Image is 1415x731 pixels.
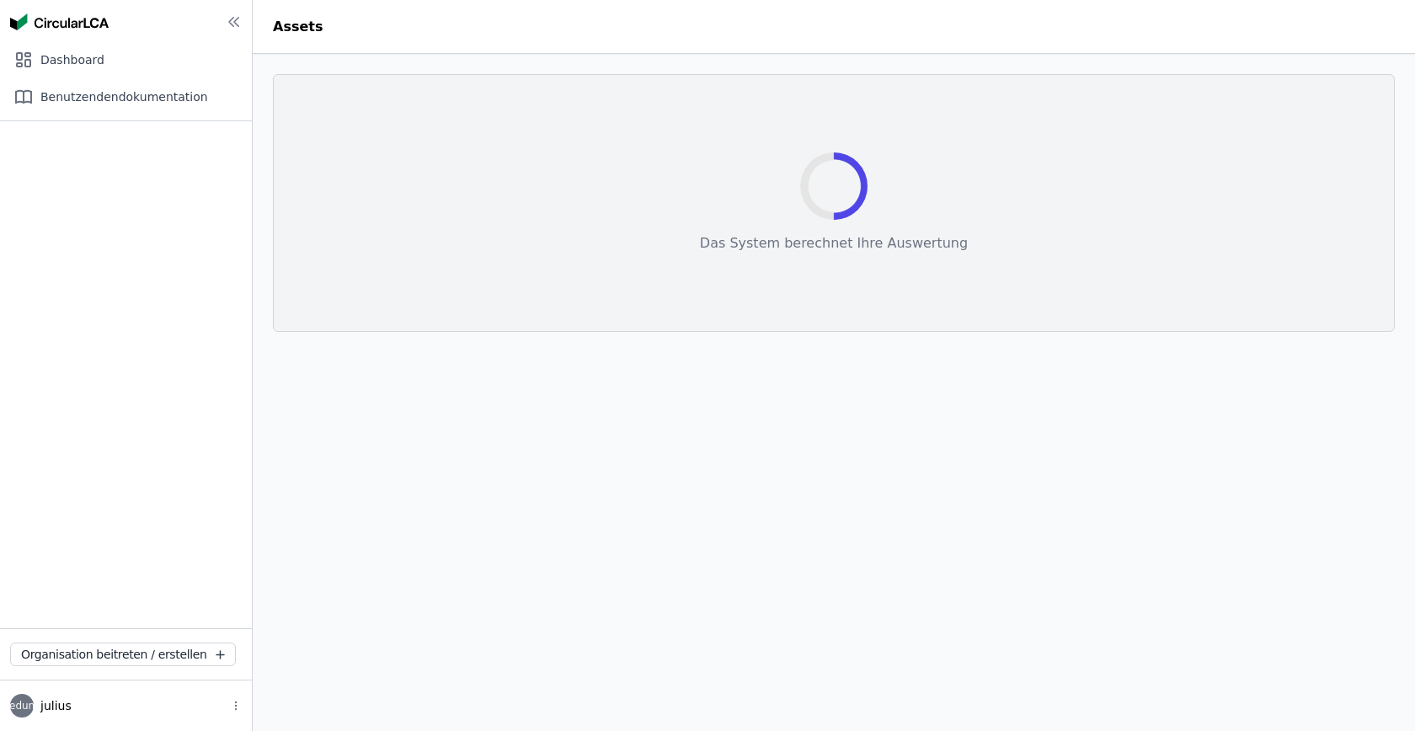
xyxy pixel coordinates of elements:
button: Organisation beitreten / erstellen [10,643,236,666]
div: Assets [253,17,343,37]
div: Das System berechnet Ihre Auswertung [700,233,968,253]
div: Dashboard [7,43,245,77]
span: julius [34,697,72,714]
img: Concular [10,13,109,30]
div: Benutzendendokumentation [7,80,245,114]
